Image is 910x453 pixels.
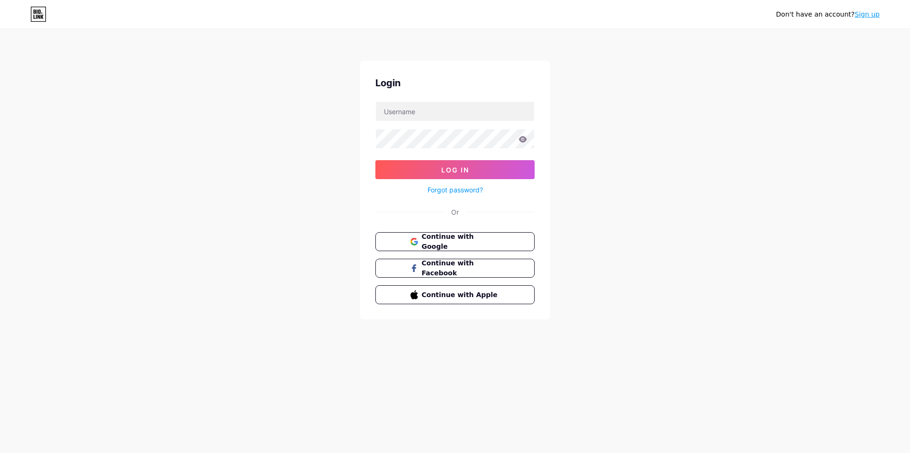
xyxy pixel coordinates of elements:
[428,185,483,195] a: Forgot password?
[855,10,880,18] a: Sign up
[376,102,534,121] input: Username
[451,207,459,217] div: Or
[375,285,535,304] button: Continue with Apple
[375,160,535,179] button: Log In
[422,232,500,252] span: Continue with Google
[422,258,500,278] span: Continue with Facebook
[375,76,535,90] div: Login
[375,259,535,278] button: Continue with Facebook
[422,290,500,300] span: Continue with Apple
[441,166,469,174] span: Log In
[375,232,535,251] button: Continue with Google
[776,9,880,19] div: Don't have an account?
